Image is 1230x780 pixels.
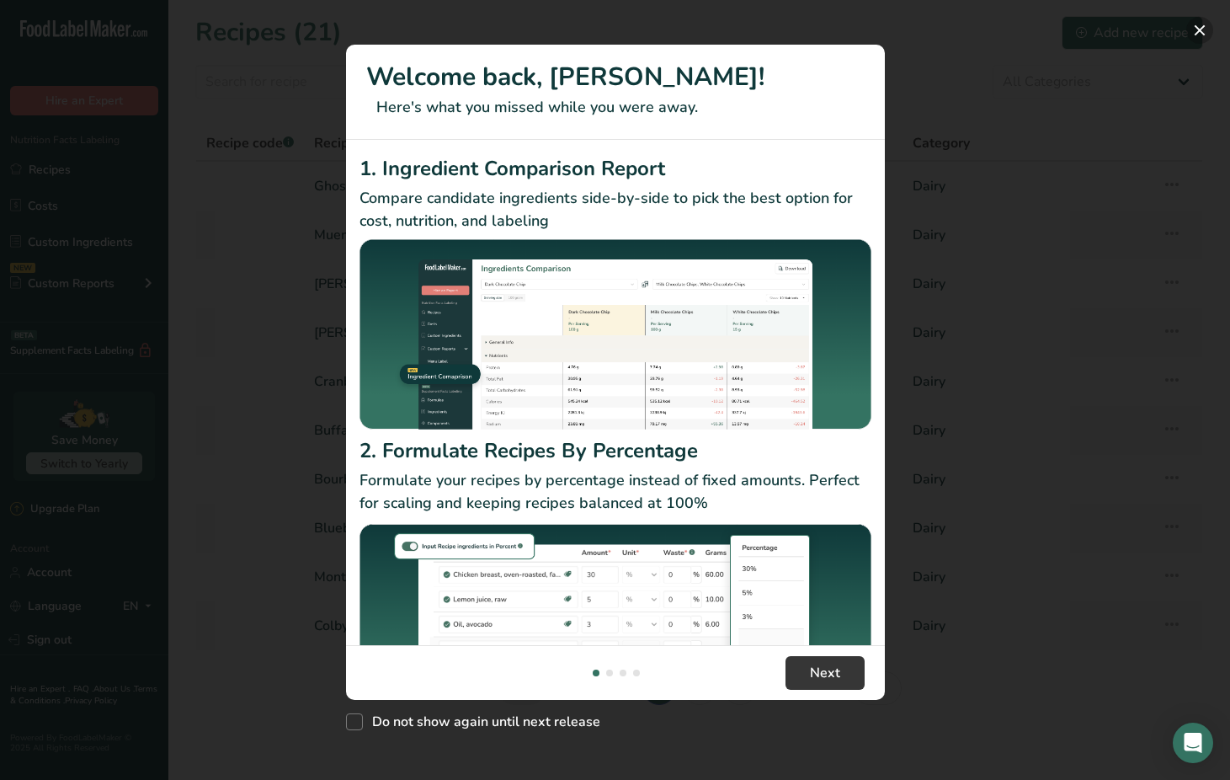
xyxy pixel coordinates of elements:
[785,656,865,690] button: Next
[810,663,840,683] span: Next
[366,58,865,96] h1: Welcome back, [PERSON_NAME]!
[363,713,600,730] span: Do not show again until next release
[366,96,865,119] p: Here's what you missed while you were away.
[359,187,871,232] p: Compare candidate ingredients side-by-side to pick the best option for cost, nutrition, and labeling
[359,469,871,515] p: Formulate your recipes by percentage instead of fixed amounts. Perfect for scaling and keeping re...
[359,521,871,724] img: Formulate Recipes By Percentage
[1173,723,1213,763] div: Open Intercom Messenger
[359,153,871,184] h2: 1. Ingredient Comparison Report
[359,239,871,430] img: Ingredient Comparison Report
[359,435,871,466] h2: 2. Formulate Recipes By Percentage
